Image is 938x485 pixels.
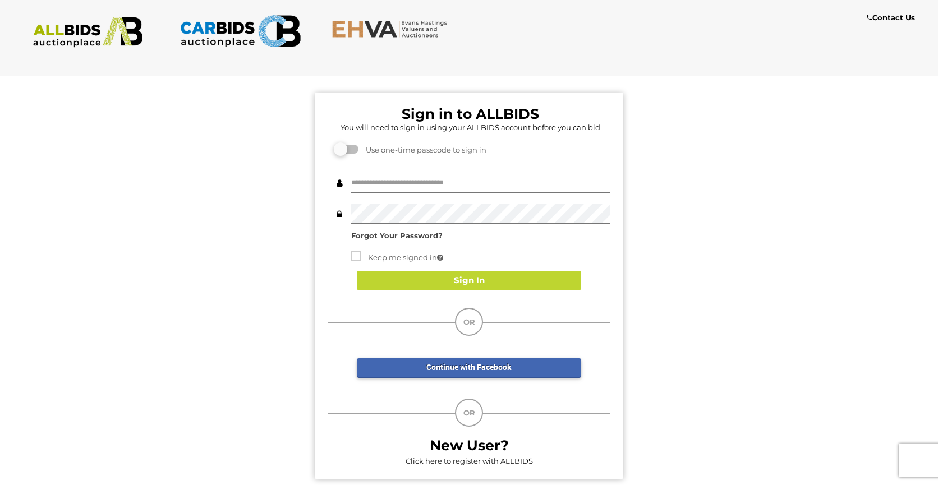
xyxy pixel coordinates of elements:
a: Continue with Facebook [357,358,581,378]
img: CARBIDS.com.au [180,11,301,51]
span: Use one-time passcode to sign in [360,145,486,154]
div: OR [455,399,483,427]
img: ALLBIDS.com.au [27,17,149,48]
b: Contact Us [867,13,915,22]
a: Contact Us [867,11,918,24]
a: Click here to register with ALLBIDS [406,456,533,465]
b: Sign in to ALLBIDS [402,105,539,122]
label: Keep me signed in [351,251,443,264]
h5: You will need to sign in using your ALLBIDS account before you can bid [330,123,610,131]
button: Sign In [357,271,581,290]
div: OR [455,308,483,336]
a: Forgot Your Password? [351,231,443,240]
img: EHVA.com.au [332,20,453,38]
b: New User? [430,437,509,454]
